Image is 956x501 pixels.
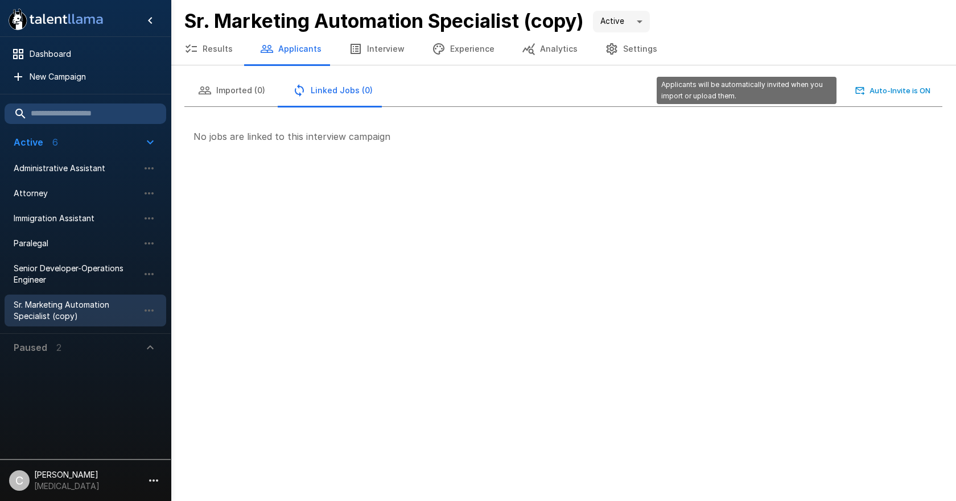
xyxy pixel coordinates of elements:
[193,130,933,143] p: No jobs are linked to this interview campaign
[184,74,279,106] button: Imported (0)
[508,33,591,65] button: Analytics
[593,11,650,32] div: Active
[661,80,823,100] span: Applicants will be automatically invited when you import or upload them.
[591,33,671,65] button: Settings
[184,9,584,32] b: Sr. Marketing Automation Specialist (copy)
[246,33,335,65] button: Applicants
[279,74,386,106] button: Linked Jobs (0)
[335,33,418,65] button: Interview
[171,33,246,65] button: Results
[418,33,508,65] button: Experience
[853,82,933,100] button: Auto-Invite is ON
